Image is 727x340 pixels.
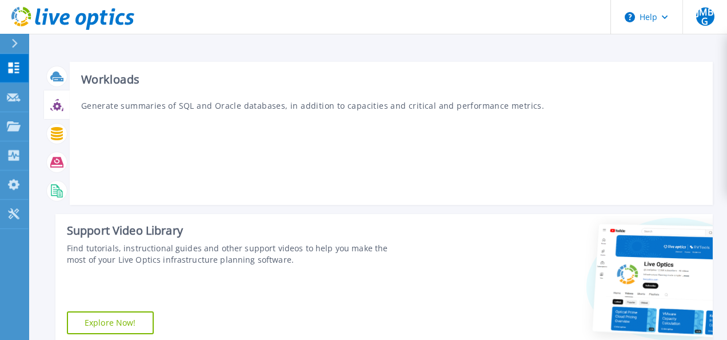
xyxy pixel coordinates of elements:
div: Support Video Library [67,223,409,238]
span: JMBG [696,7,714,26]
p: Generate summaries of SQL and Oracle databases, in addition to capacities and critical and perfor... [81,100,701,112]
a: Explore Now! [67,311,154,334]
h3: Workloads [81,73,701,86]
div: Find tutorials, instructional guides and other support videos to help you make the most of your L... [67,243,409,266]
